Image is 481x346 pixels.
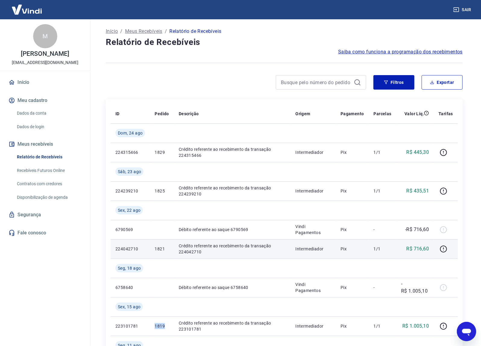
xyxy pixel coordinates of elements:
[115,284,145,290] p: 6758640
[155,246,169,252] p: 1821
[407,245,429,252] p: R$ 716,60
[7,76,83,89] a: Início
[295,323,331,329] p: Intermediador
[295,281,331,294] p: Vindi Pagamentos
[120,28,122,35] p: /
[14,178,83,190] a: Contratos com credores
[7,226,83,240] a: Fale conosco
[179,227,286,233] p: Débito referente ao saque 6790569
[12,59,78,66] p: [EMAIL_ADDRESS][DOMAIN_NAME]
[118,265,141,271] span: Seg, 18 ago
[295,149,331,155] p: Intermediador
[115,111,120,117] p: ID
[155,188,169,194] p: 1825
[179,243,286,255] p: Crédito referente ao recebimento da transação 224042710
[341,111,364,117] p: Pagamento
[402,322,429,330] p: R$ 1.005,10
[118,304,140,310] span: Sex, 15 ago
[374,323,391,329] p: 1/1
[7,94,83,107] button: Meu cadastro
[341,246,364,252] p: Pix
[401,280,429,295] p: -R$ 1.005,10
[118,207,140,213] span: Sex, 22 ago
[106,36,463,48] h4: Relatório de Recebíveis
[341,284,364,290] p: Pix
[155,111,169,117] p: Pedido
[373,75,414,90] button: Filtros
[457,322,476,341] iframe: Botão para abrir a janela de mensagens
[179,320,286,332] p: Crédito referente ao recebimento da transação 223101781
[341,149,364,155] p: Pix
[341,323,364,329] p: Pix
[404,111,424,117] p: Valor Líq.
[14,121,83,133] a: Dados de login
[407,149,429,156] p: R$ 445,30
[295,246,331,252] p: Intermediador
[439,111,453,117] p: Tarifas
[295,188,331,194] p: Intermediador
[452,4,474,15] button: Sair
[115,149,145,155] p: 224315466
[115,227,145,233] p: 6790569
[106,28,118,35] a: Início
[7,208,83,221] a: Segurança
[179,111,199,117] p: Descrição
[374,111,391,117] p: Parcelas
[374,284,391,290] p: -
[179,146,286,158] p: Crédito referente ao recebimento da transação 224315466
[14,151,83,163] a: Relatório de Recebíveis
[405,226,429,233] p: -R$ 716,60
[115,323,145,329] p: 223101781
[155,323,169,329] p: 1819
[14,191,83,204] a: Disponibilização de agenda
[118,130,143,136] span: Dom, 24 ago
[374,188,391,194] p: 1/1
[295,224,331,236] p: Vindi Pagamentos
[33,24,57,48] div: M
[281,78,351,87] input: Busque pelo número do pedido
[179,185,286,197] p: Crédito referente ao recebimento da transação 224239210
[165,28,167,35] p: /
[7,0,46,19] img: Vindi
[422,75,463,90] button: Exportar
[21,51,69,57] p: [PERSON_NAME]
[338,48,463,56] a: Saiba como funciona a programação dos recebimentos
[125,28,162,35] a: Meus Recebíveis
[14,107,83,119] a: Dados da conta
[118,169,141,175] span: Sáb, 23 ago
[115,188,145,194] p: 224239210
[115,246,145,252] p: 224042710
[407,187,429,195] p: R$ 435,51
[374,227,391,233] p: -
[374,246,391,252] p: 1/1
[155,149,169,155] p: 1829
[341,227,364,233] p: Pix
[374,149,391,155] p: 1/1
[14,164,83,177] a: Recebíveis Futuros Online
[7,138,83,151] button: Meus recebíveis
[295,111,310,117] p: Origem
[169,28,221,35] p: Relatório de Recebíveis
[341,188,364,194] p: Pix
[179,284,286,290] p: Débito referente ao saque 6758640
